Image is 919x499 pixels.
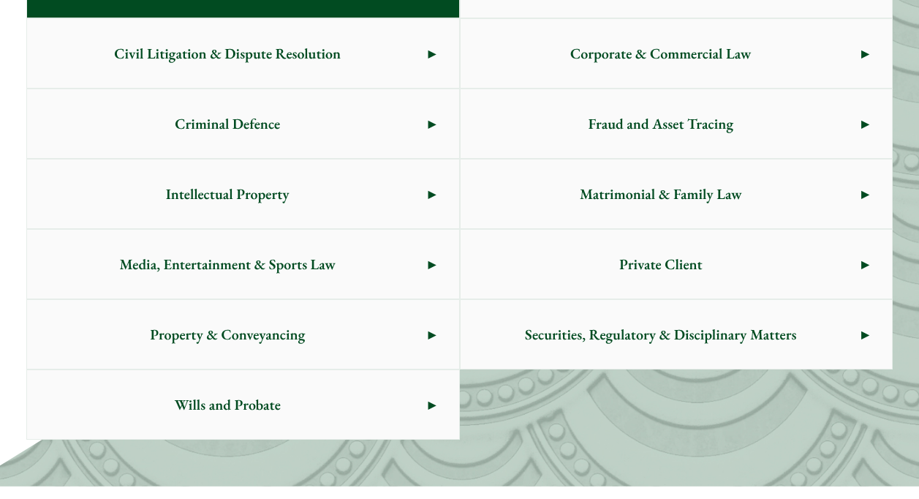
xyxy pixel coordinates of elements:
[27,370,428,439] span: Wills and Probate
[461,89,861,158] span: Fraud and Asset Tracing
[461,300,893,369] a: Securities, Regulatory & Disciplinary Matters
[27,230,428,299] span: Media, Entertainment & Sports Law
[27,300,459,369] a: Property & Conveyancing
[27,89,428,158] span: Criminal Defence
[27,19,428,88] span: Civil Litigation & Dispute Resolution
[27,89,459,158] a: Criminal Defence
[27,300,428,369] span: Property & Conveyancing
[461,89,893,158] a: Fraud and Asset Tracing
[461,19,861,88] span: Corporate & Commercial Law
[461,160,861,228] span: Matrimonial & Family Law
[461,230,861,299] span: Private Client
[27,19,459,88] a: Civil Litigation & Dispute Resolution
[27,370,459,439] a: Wills and Probate
[461,300,861,369] span: Securities, Regulatory & Disciplinary Matters
[27,230,459,299] a: Media, Entertainment & Sports Law
[27,160,428,228] span: Intellectual Property
[27,160,459,228] a: Intellectual Property
[461,230,893,299] a: Private Client
[461,19,893,88] a: Corporate & Commercial Law
[461,160,893,228] a: Matrimonial & Family Law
